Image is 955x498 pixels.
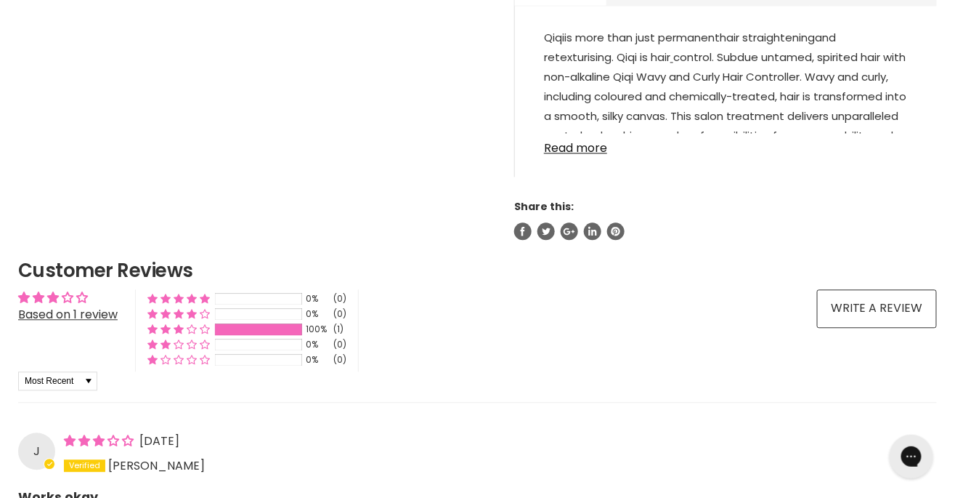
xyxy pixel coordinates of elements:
[882,430,940,483] iframe: Gorgias live chat messenger
[306,324,329,337] div: 100%
[18,290,118,307] div: Average rating is 3.00 stars
[333,324,344,337] div: (1)
[64,433,137,450] span: 3 star review
[18,307,118,324] a: Based on 1 review
[18,372,97,391] select: Sort dropdown
[18,258,937,284] h2: Customer Reviews
[147,324,210,337] div: 100% (1) reviews with 3 star rating
[139,433,179,450] span: [DATE]
[108,457,205,474] span: [PERSON_NAME]
[544,134,908,156] a: Read more
[564,31,720,46] span: is more than just permanent
[514,200,574,214] span: Share this:
[544,50,906,222] span: control. Subdue untamed, spirited hair with non-alkaline Qiqi Wavy and Curly Hair Controller. Wav...
[544,28,908,228] p: Qiqi hair straightening
[514,201,937,240] aside: Share this:
[18,433,55,470] div: J
[817,290,937,328] a: Write a review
